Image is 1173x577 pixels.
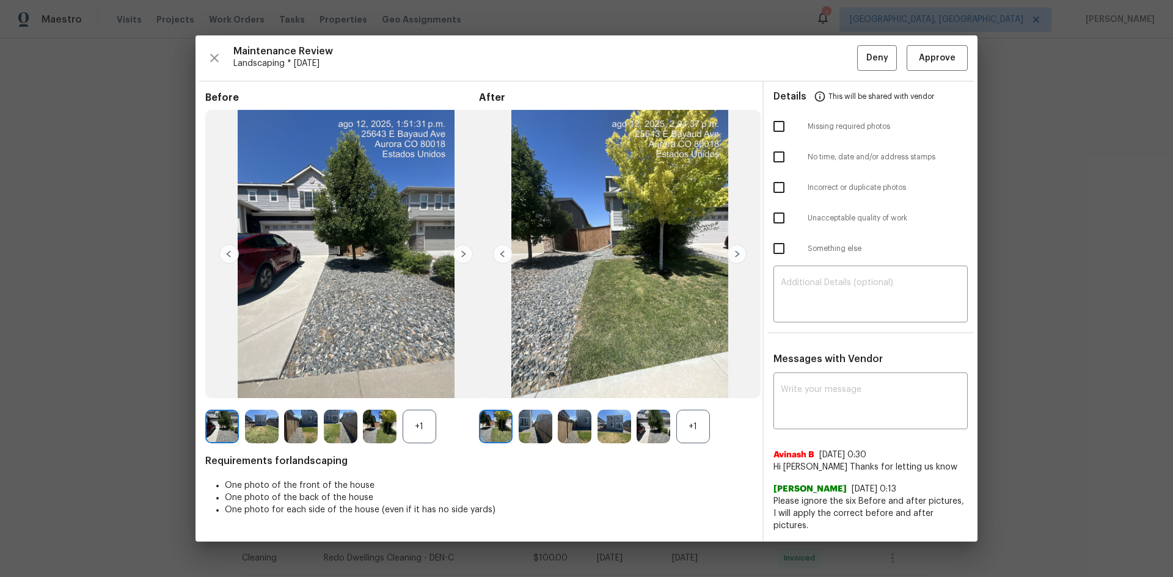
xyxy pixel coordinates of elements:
[479,92,753,104] span: After
[205,92,479,104] span: Before
[764,111,977,142] div: Missing required photos
[764,172,977,203] div: Incorrect or duplicate photos
[866,51,888,66] span: Deny
[493,244,513,264] img: left-chevron-button-url
[808,152,968,162] span: No time, date and/or address stamps
[225,504,753,516] li: One photo for each side of the house (even if it has no side yards)
[225,479,753,492] li: One photo of the front of the house
[205,455,753,467] span: Requirements for landscaping
[676,410,710,443] div: +1
[919,51,956,66] span: Approve
[808,213,968,223] span: Unacceptable quality of work
[219,244,239,264] img: left-chevron-button-url
[907,45,968,71] button: Approve
[773,354,883,364] span: Messages with Vendor
[225,492,753,504] li: One photo of the back of the house
[773,495,968,532] span: Please ignore the six Before and after pictures, I will apply the correct before and after pictures.
[764,233,977,264] div: Something else
[819,451,866,459] span: [DATE] 0:30
[233,45,857,57] span: Maintenance Review
[808,122,968,132] span: Missing required photos
[764,142,977,172] div: No time, date and/or address stamps
[453,244,473,264] img: right-chevron-button-url
[773,82,806,111] span: Details
[773,483,847,495] span: [PERSON_NAME]
[773,461,968,473] span: Hi [PERSON_NAME] Thanks for letting us know
[808,183,968,193] span: Incorrect or duplicate photos
[764,203,977,233] div: Unacceptable quality of work
[808,244,968,254] span: Something else
[852,485,896,493] span: [DATE] 0:13
[857,45,897,71] button: Deny
[403,410,436,443] div: +1
[233,57,857,70] span: Landscaping * [DATE]
[727,244,747,264] img: right-chevron-button-url
[773,449,814,461] span: Avinash B
[828,82,934,111] span: This will be shared with vendor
